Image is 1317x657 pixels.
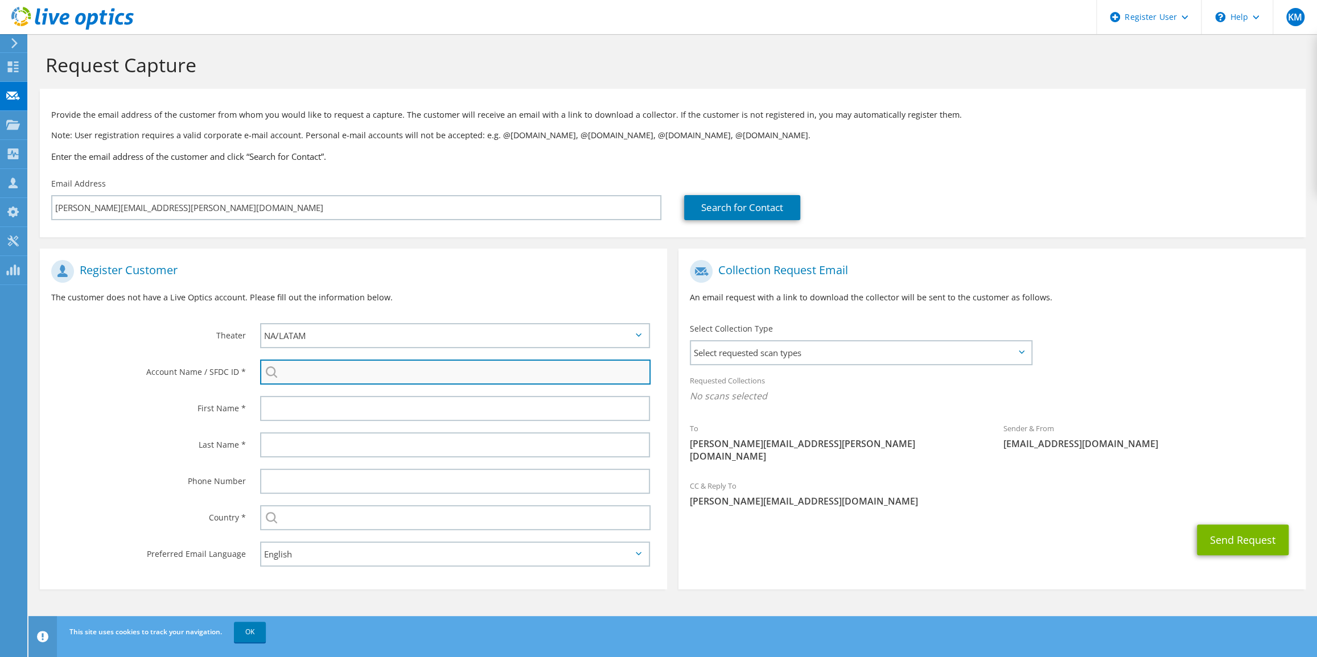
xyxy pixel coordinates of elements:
[51,178,106,189] label: Email Address
[51,396,246,414] label: First Name *
[1003,437,1294,450] span: [EMAIL_ADDRESS][DOMAIN_NAME]
[51,360,246,378] label: Account Name / SFDC ID *
[51,323,246,341] label: Theater
[51,129,1294,142] p: Note: User registration requires a valid corporate e-mail account. Personal e-mail accounts will ...
[51,109,1294,121] p: Provide the email address of the customer from whom you would like to request a capture. The cust...
[51,432,246,451] label: Last Name *
[1215,12,1225,22] svg: \n
[690,495,1294,507] span: [PERSON_NAME][EMAIL_ADDRESS][DOMAIN_NAME]
[690,437,981,462] span: [PERSON_NAME][EMAIL_ADDRESS][PERSON_NAME][DOMAIN_NAME]
[678,474,1306,513] div: CC & Reply To
[51,260,650,283] h1: Register Customer
[51,291,656,304] p: The customer does not have a Live Optics account. Please fill out the information below.
[69,627,222,637] span: This site uses cookies to track your navigation.
[1286,8,1304,26] span: KM
[51,542,246,560] label: Preferred Email Language
[678,416,992,468] div: To
[690,260,1289,283] h1: Collection Request Email
[691,341,1031,364] span: Select requested scan types
[678,369,1306,411] div: Requested Collections
[46,53,1294,77] h1: Request Capture
[51,469,246,487] label: Phone Number
[690,390,1294,402] span: No scans selected
[234,622,266,642] a: OK
[992,416,1306,456] div: Sender & From
[51,150,1294,163] h3: Enter the email address of the customer and click “Search for Contact”.
[690,323,773,334] label: Select Collection Type
[1197,524,1289,555] button: Send Request
[51,505,246,523] label: Country *
[690,291,1294,304] p: An email request with a link to download the collector will be sent to the customer as follows.
[684,195,800,220] a: Search for Contact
